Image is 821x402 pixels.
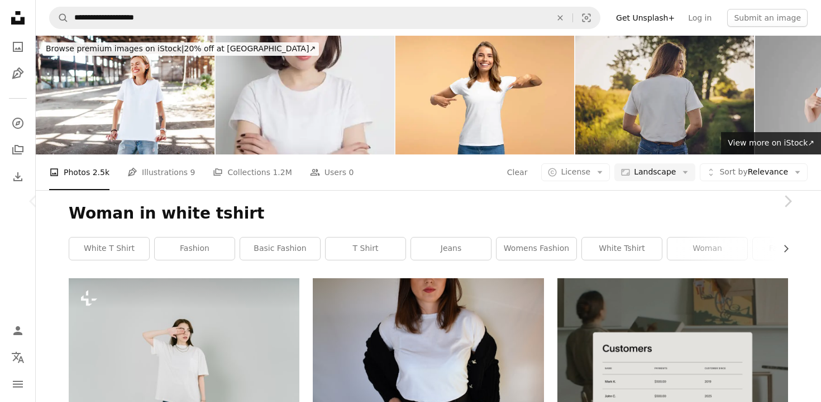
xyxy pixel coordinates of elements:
a: white t shirt [69,238,149,260]
span: 9 [190,166,195,178]
a: jeans [411,238,491,260]
button: Language [7,346,29,369]
button: Clear [548,7,572,28]
h1: Woman in white tshirt [69,204,788,224]
button: Menu [7,373,29,395]
a: Log in / Sign up [7,319,29,342]
a: a woman standing in front of a white wall [69,350,299,360]
span: Sort by [719,167,747,176]
button: Clear [507,163,528,181]
button: Submit an image [727,9,808,27]
span: 20% off at [GEOGRAPHIC_DATA] ↗ [46,44,316,53]
button: Landscape [614,163,695,181]
a: t shirt [326,238,405,260]
img: Charming woman in nature [575,36,754,154]
a: Explore [7,112,29,134]
span: License [561,167,590,176]
a: Get Unsplash+ [609,9,681,27]
a: basic fashion [240,238,320,260]
a: womens fashion [497,238,576,260]
a: Collections [7,139,29,161]
a: Users 0 [310,154,354,190]
span: 1.2M [273,166,292,178]
a: white tshirt [582,238,662,260]
span: Browse premium images on iStock | [46,44,184,53]
a: a person posing for a picture [313,347,543,357]
span: View more on iStock ↗ [728,138,814,147]
img: Stylish blonde girl wearing white t-shirt and glasses [36,36,214,154]
a: Next [754,148,821,255]
button: License [541,163,610,181]
button: Sort byRelevance [700,163,808,181]
button: Search Unsplash [50,7,69,28]
button: Visual search [573,7,600,28]
a: fashion [155,238,235,260]
a: Log in [681,9,718,27]
a: Browse premium images on iStock|20% off at [GEOGRAPHIC_DATA]↗ [36,36,326,62]
a: Photos [7,36,29,58]
a: View more on iStock↗ [721,132,821,154]
a: woman [667,238,747,260]
a: Collections 1.2M [213,154,292,190]
form: Find visuals sitewide [49,7,600,29]
span: Relevance [719,167,788,178]
a: Illustrations [7,62,29,85]
span: Landscape [634,167,676,178]
span: 0 [349,166,354,178]
img: Portrait of a young Asian woman with short brown hair wearing a white t-shirt [216,36,394,154]
img: Portrait of smiling attractive woman wearing white t shirt pointing fingers mockup, copy space [395,36,574,154]
a: Illustrations 9 [127,154,195,190]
